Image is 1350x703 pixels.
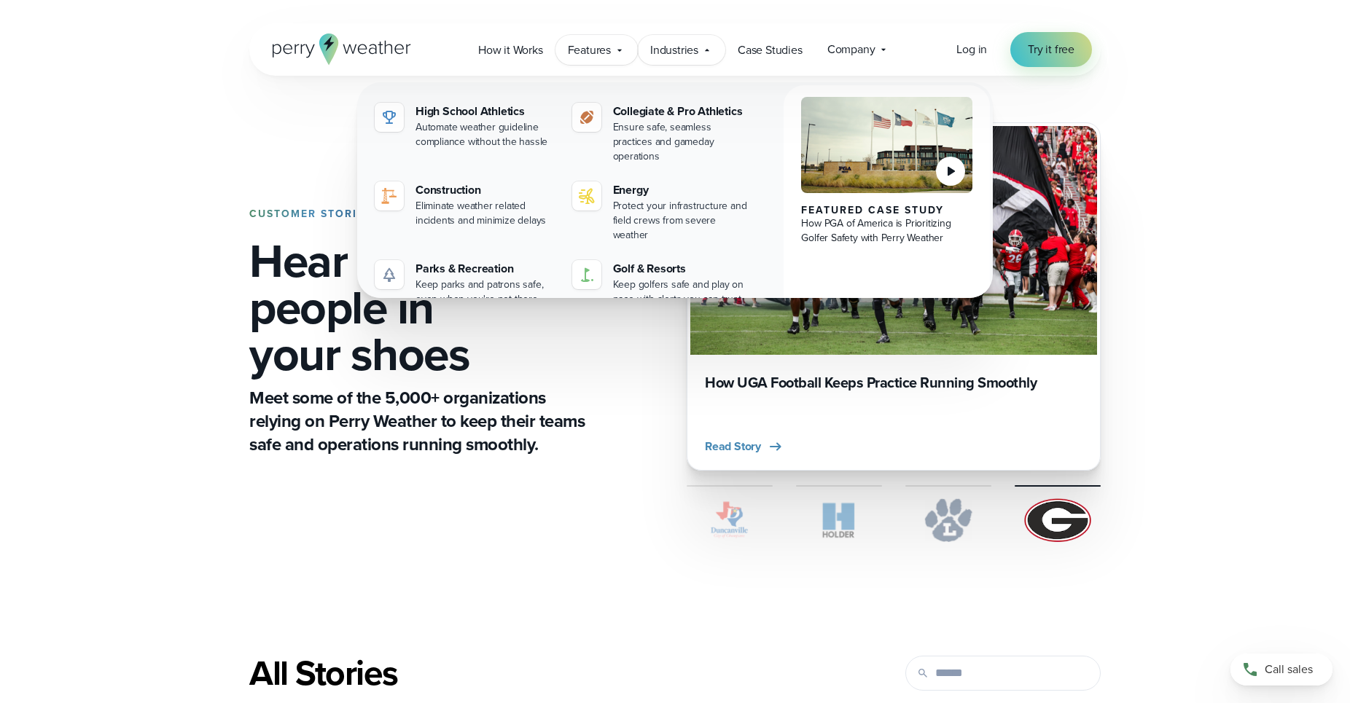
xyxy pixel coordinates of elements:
div: All Stories [249,653,809,694]
img: golf-iconV2.svg [578,266,596,283]
a: Try it free [1010,32,1092,67]
a: PGA of America, Frisco Campus Featured Case Study How PGA of America is Prioritizing Golfer Safet... [784,85,990,324]
a: Golf & Resorts Keep golfers safe and play on pace with alerts you can trust [566,254,758,313]
span: Call sales [1265,661,1313,678]
div: Automate weather guideline compliance without the hassle [415,120,555,149]
div: How PGA of America is Prioritizing Golfer Safety with Perry Weather [801,216,972,246]
div: Featured Case Study [801,205,972,216]
span: Company [827,41,875,58]
span: Read Story [705,438,761,455]
span: Features [568,42,611,59]
a: Parks & Recreation Keep parks and patrons safe, even when you're not there [369,254,561,313]
h1: Hear from people in your shoes [249,237,590,377]
img: proathletics-icon@2x-1.svg [578,109,596,126]
strong: CUSTOMER STORIES [249,206,372,221]
a: How it Works [466,35,555,65]
div: Parks & Recreation [415,260,555,278]
img: noun-crane-7630938-1@2x.svg [381,187,398,205]
a: Log in [956,41,987,58]
a: Case Studies [725,35,815,65]
a: Collegiate & Pro Athletics Ensure safe, seamless practices and gameday operations [566,97,758,170]
span: How it Works [478,42,543,59]
h3: How UGA Football Keeps Practice Running Smoothly [705,372,1082,393]
span: Try it free [1028,41,1074,58]
div: High School Athletics [415,103,555,120]
p: Meet some of the 5,000+ organizations relying on Perry Weather to keep their teams safe and opera... [249,386,590,456]
img: Holder.svg [796,498,882,542]
a: Call sales [1230,653,1333,686]
span: Case Studies [738,42,803,59]
a: Energy Protect your infrastructure and field crews from severe weather [566,176,758,248]
div: Construction [415,181,555,199]
div: Keep parks and patrons safe, even when you're not there [415,278,555,307]
img: parks-icon-grey.svg [381,266,398,283]
img: PGA of America, Frisco Campus [801,97,972,193]
a: High School Athletics Automate weather guideline compliance without the hassle [369,97,561,155]
div: Energy [613,181,752,199]
img: City of Duncanville Logo [687,498,773,542]
div: Eliminate weather related incidents and minimize delays [415,199,555,228]
img: highschool-icon.svg [381,109,398,126]
img: energy-icon@2x-1.svg [578,187,596,205]
div: Collegiate & Pro Athletics [613,103,752,120]
div: Keep golfers safe and play on pace with alerts you can trust [613,278,752,307]
a: Construction Eliminate weather related incidents and minimize delays [369,176,561,234]
span: Industries [650,42,698,59]
div: Golf & Resorts [613,260,752,278]
div: Protect your infrastructure and field crews from severe weather [613,199,752,243]
button: Read Story [705,438,784,455]
div: Ensure safe, seamless practices and gameday operations [613,120,752,164]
